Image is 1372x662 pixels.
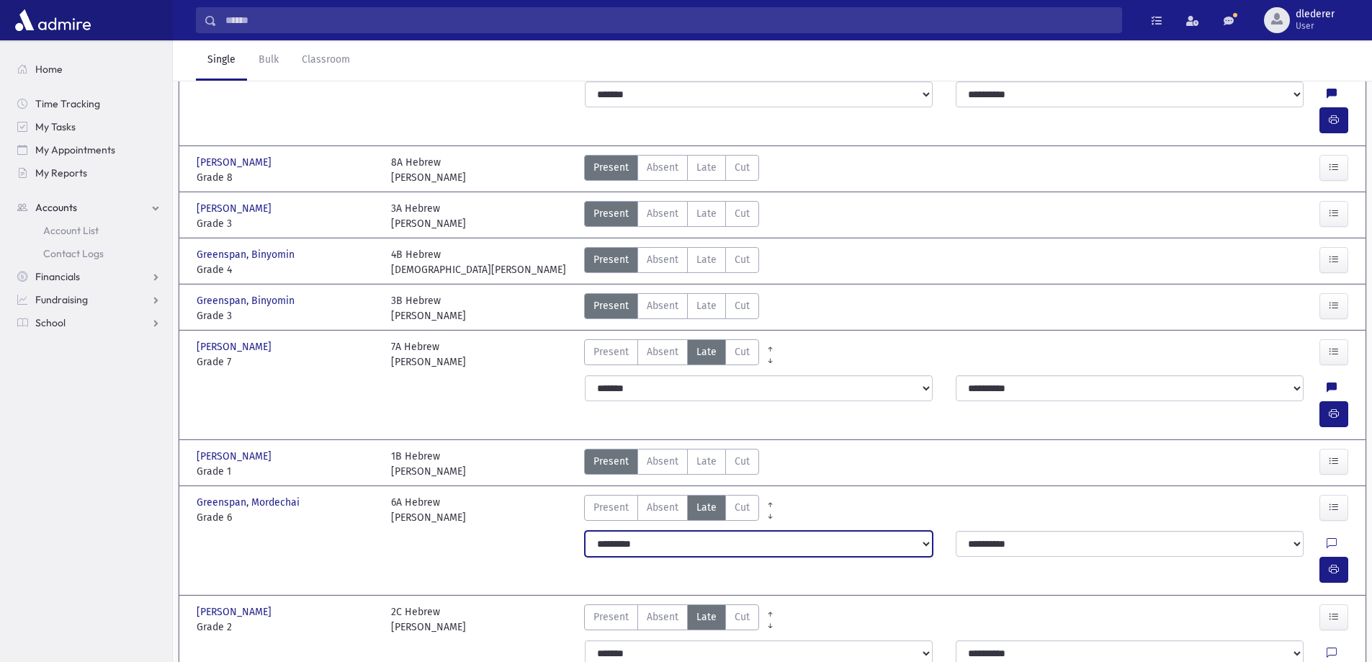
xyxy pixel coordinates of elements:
[6,219,172,242] a: Account List
[696,500,717,515] span: Late
[593,252,629,267] span: Present
[584,339,759,370] div: AttTypes
[35,201,77,214] span: Accounts
[6,288,172,311] a: Fundraising
[593,609,629,625] span: Present
[696,206,717,221] span: Late
[584,201,759,231] div: AttTypes
[647,454,678,469] span: Absent
[197,604,274,619] span: [PERSON_NAME]
[197,449,274,464] span: [PERSON_NAME]
[43,224,99,237] span: Account List
[6,311,172,334] a: School
[197,619,377,635] span: Grade 2
[35,293,88,306] span: Fundraising
[197,262,377,277] span: Grade 4
[391,339,466,370] div: 7A Hebrew [PERSON_NAME]
[647,500,678,515] span: Absent
[391,449,466,479] div: 1B Hebrew [PERSON_NAME]
[593,298,629,313] span: Present
[584,604,759,635] div: AttTypes
[6,242,172,265] a: Contact Logs
[35,63,63,76] span: Home
[647,298,678,313] span: Absent
[35,166,87,179] span: My Reports
[391,293,466,323] div: 3B Hebrew [PERSON_NAME]
[290,40,362,81] a: Classroom
[647,206,678,221] span: Absent
[584,247,759,277] div: AttTypes
[197,495,302,510] span: Greenspan, Mordechai
[197,293,297,308] span: Greenspan, Binyomin
[584,155,759,185] div: AttTypes
[735,252,750,267] span: Cut
[593,454,629,469] span: Present
[696,344,717,359] span: Late
[247,40,290,81] a: Bulk
[584,495,759,525] div: AttTypes
[35,270,80,283] span: Financials
[696,252,717,267] span: Late
[735,298,750,313] span: Cut
[735,500,750,515] span: Cut
[696,454,717,469] span: Late
[584,449,759,479] div: AttTypes
[391,247,566,277] div: 4B Hebrew [DEMOGRAPHIC_DATA][PERSON_NAME]
[197,247,297,262] span: Greenspan, Binyomin
[197,308,377,323] span: Grade 3
[6,115,172,138] a: My Tasks
[35,120,76,133] span: My Tasks
[197,354,377,370] span: Grade 7
[197,339,274,354] span: [PERSON_NAME]
[6,138,172,161] a: My Appointments
[647,344,678,359] span: Absent
[647,160,678,175] span: Absent
[197,464,377,479] span: Grade 1
[735,206,750,221] span: Cut
[197,201,274,216] span: [PERSON_NAME]
[696,160,717,175] span: Late
[35,316,66,329] span: School
[1296,9,1335,20] span: dlederer
[593,344,629,359] span: Present
[593,160,629,175] span: Present
[696,298,717,313] span: Late
[43,247,104,260] span: Contact Logs
[197,155,274,170] span: [PERSON_NAME]
[735,454,750,469] span: Cut
[6,161,172,184] a: My Reports
[197,170,377,185] span: Grade 8
[35,97,100,110] span: Time Tracking
[584,293,759,323] div: AttTypes
[647,609,678,625] span: Absent
[6,265,172,288] a: Financials
[196,40,247,81] a: Single
[35,143,115,156] span: My Appointments
[197,510,377,525] span: Grade 6
[391,495,466,525] div: 6A Hebrew [PERSON_NAME]
[647,252,678,267] span: Absent
[197,216,377,231] span: Grade 3
[12,6,94,35] img: AdmirePro
[735,609,750,625] span: Cut
[391,155,466,185] div: 8A Hebrew [PERSON_NAME]
[593,206,629,221] span: Present
[735,160,750,175] span: Cut
[696,609,717,625] span: Late
[217,7,1121,33] input: Search
[391,201,466,231] div: 3A Hebrew [PERSON_NAME]
[593,500,629,515] span: Present
[391,604,466,635] div: 2C Hebrew [PERSON_NAME]
[6,196,172,219] a: Accounts
[6,58,172,81] a: Home
[735,344,750,359] span: Cut
[6,92,172,115] a: Time Tracking
[1296,20,1335,32] span: User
